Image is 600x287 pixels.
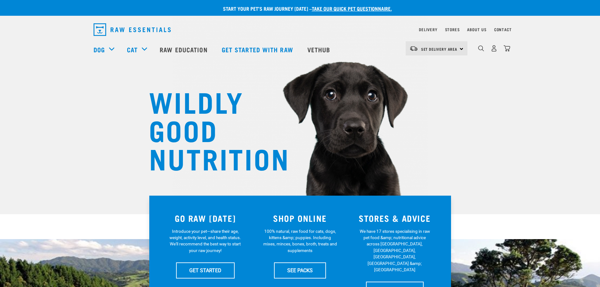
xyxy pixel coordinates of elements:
[94,45,105,54] a: Dog
[419,28,437,31] a: Delivery
[491,45,497,52] img: user.png
[168,228,242,254] p: Introduce your pet—share their age, weight, activity level, and health status. We'll recommend th...
[176,262,235,278] a: GET STARTED
[409,46,418,51] img: van-moving.png
[127,45,138,54] a: Cat
[478,45,484,51] img: home-icon-1@2x.png
[358,228,432,273] p: We have 17 stores specialising in raw pet food &amp; nutritional advice across [GEOGRAPHIC_DATA],...
[162,213,249,223] h3: GO RAW [DATE]
[504,45,510,52] img: home-icon@2x.png
[215,37,301,62] a: Get started with Raw
[467,28,486,31] a: About Us
[301,37,338,62] a: Vethub
[445,28,460,31] a: Stores
[274,262,326,278] a: SEE PACKS
[351,213,438,223] h3: STORES & ADVICE
[153,37,215,62] a: Raw Education
[494,28,512,31] a: Contact
[421,48,458,50] span: Set Delivery Area
[149,87,275,172] h1: WILDLY GOOD NUTRITION
[94,23,171,36] img: Raw Essentials Logo
[312,7,392,10] a: take our quick pet questionnaire.
[263,228,337,254] p: 100% natural, raw food for cats, dogs, kittens &amp; puppies. Including mixes, minces, bones, bro...
[89,21,512,38] nav: dropdown navigation
[256,213,344,223] h3: SHOP ONLINE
